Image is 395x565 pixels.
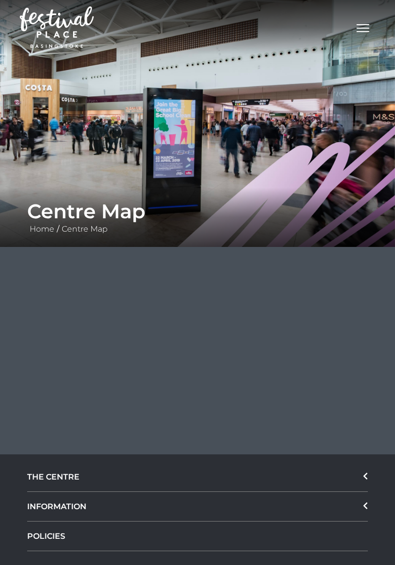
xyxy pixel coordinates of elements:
div: / [20,200,375,235]
img: Festival Place Logo [20,6,94,48]
div: INFORMATION [27,492,368,522]
button: Toggle navigation [351,20,375,34]
a: Centre Map [59,224,110,234]
a: Home [27,224,57,234]
div: THE CENTRE [27,462,368,492]
a: POLICIES [27,522,368,551]
h1: Centre Map [27,200,368,223]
